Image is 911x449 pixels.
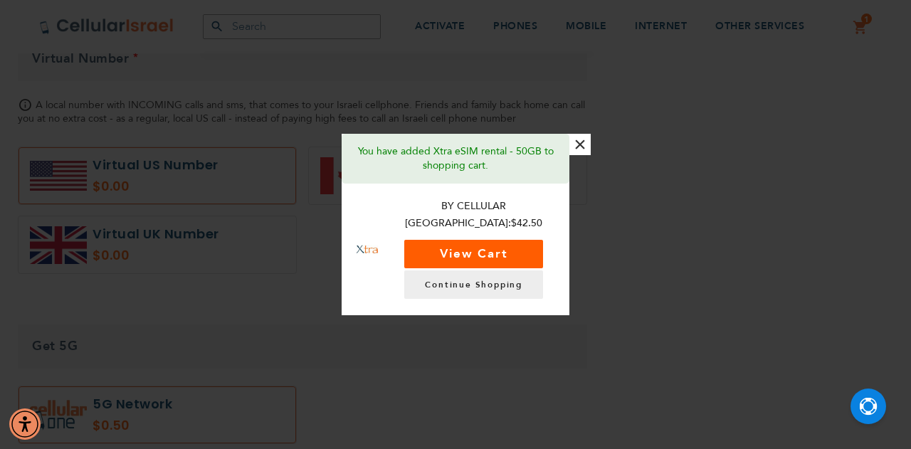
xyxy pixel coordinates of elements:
[404,240,543,268] button: View Cart
[404,270,543,299] a: Continue Shopping
[393,198,555,233] p: By Cellular [GEOGRAPHIC_DATA]:
[511,216,542,230] span: $42.50
[9,408,41,440] div: Accessibility Menu
[352,144,559,173] p: You have added Xtra eSIM rental - 50GB to shopping cart.
[569,134,591,155] button: ×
